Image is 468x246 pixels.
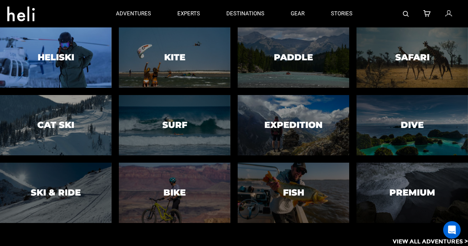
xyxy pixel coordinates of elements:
h3: Expedition [264,120,322,130]
h3: Fish [283,188,304,197]
h3: Surf [162,120,187,130]
h3: Cat Ski [37,120,74,130]
p: destinations [226,10,264,18]
img: search-bar-icon.svg [403,11,409,17]
h3: Kite [164,53,185,62]
h3: Bike [163,188,186,197]
div: Open Intercom Messenger [443,221,461,239]
h3: Dive [401,120,424,130]
p: View All Adventures > [393,238,468,246]
h3: Heliski [38,53,74,62]
p: adventures [116,10,151,18]
h3: Ski & Ride [31,188,81,197]
h3: Safari [395,53,430,62]
h3: Paddle [274,53,313,62]
a: PremiumPremium image [356,163,468,223]
p: experts [177,10,200,18]
h3: Premium [389,188,435,197]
